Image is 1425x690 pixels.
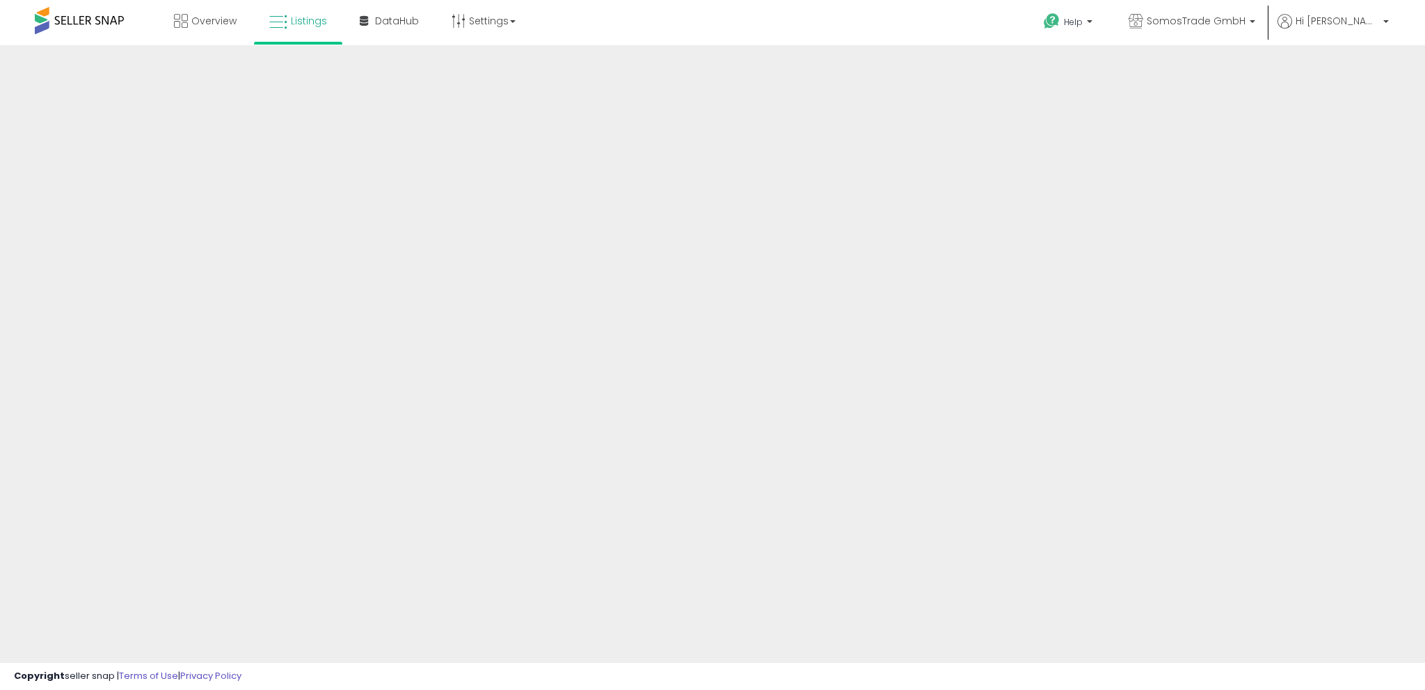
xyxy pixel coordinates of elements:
span: DataHub [375,14,419,28]
span: Overview [191,14,237,28]
span: Hi [PERSON_NAME] [1296,14,1379,28]
span: Listings [291,14,327,28]
span: Help [1064,16,1083,28]
i: Get Help [1043,13,1060,30]
a: Help [1033,2,1106,45]
a: Hi [PERSON_NAME] [1277,14,1389,45]
span: SomosTrade GmbH [1147,14,1245,28]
